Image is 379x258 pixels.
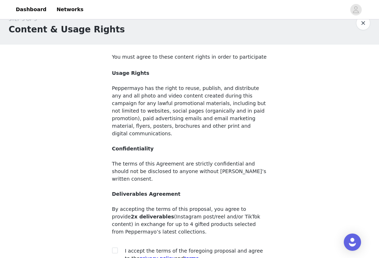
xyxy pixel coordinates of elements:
strong: Confidentiality [112,146,154,151]
strong: Usage Rights [112,70,149,76]
strong: Deliverables Agreement [112,191,181,197]
strong: 2x deliverables [131,214,174,219]
a: Dashboard [11,1,51,18]
p: Peppermayo has the right to reuse, publish, and distribute any and all photo and video content cr... [112,69,267,183]
p: You must agree to these content rights in order to participate [112,53,267,61]
p: By accepting the terms of this proposal, you agree to provide (Instagram post/reel and/or TikTok ... [112,205,267,236]
div: Open Intercom Messenger [344,234,361,251]
a: Networks [52,1,88,18]
div: avatar [352,4,359,15]
h1: Content & Usage Rights [9,23,125,36]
